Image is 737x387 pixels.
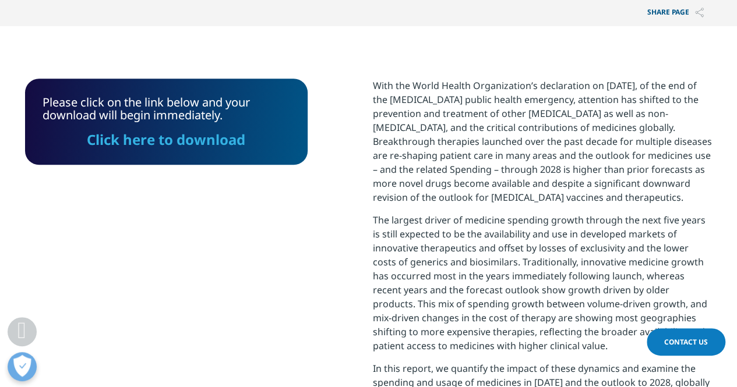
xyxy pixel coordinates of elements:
[43,96,290,147] div: Please click on the link below and your download will begin immediately.
[87,130,245,149] a: Click here to download
[664,337,708,347] span: Contact Us
[647,328,725,356] a: Contact Us
[695,8,704,17] img: Share PAGE
[8,352,37,381] button: Open Preferences
[373,213,713,361] p: The largest driver of medicine spending growth through the next five years is still expected to b...
[373,79,713,213] p: With the World Health Organization’s declaration on [DATE], of the end of the [MEDICAL_DATA] publ...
